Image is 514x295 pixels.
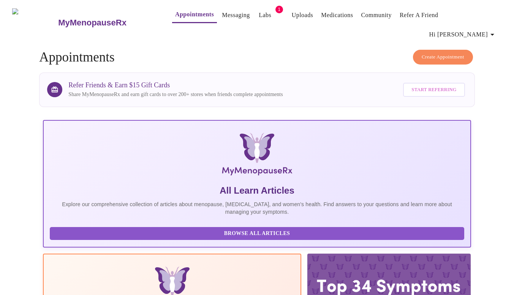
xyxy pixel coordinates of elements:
a: Messaging [222,10,250,21]
a: Start Referring [401,79,467,101]
h4: Appointments [39,50,474,65]
span: Browse All Articles [57,229,456,238]
h3: MyMenopauseRx [58,18,127,28]
img: MyMenopauseRx Logo [114,133,400,178]
a: Appointments [175,9,214,20]
button: Medications [318,8,356,23]
a: Labs [259,10,271,21]
button: Appointments [172,7,217,23]
button: Labs [253,8,277,23]
button: Community [358,8,395,23]
span: Create Appointment [422,53,464,62]
span: Hi [PERSON_NAME] [429,29,497,40]
span: Start Referring [411,85,456,94]
button: Start Referring [403,83,465,97]
button: Refer a Friend [397,8,441,23]
button: Create Appointment [413,50,473,65]
span: 1 [275,6,283,13]
button: Messaging [219,8,253,23]
button: Uploads [289,8,316,23]
a: MyMenopauseRx [57,9,157,36]
p: Share MyMenopauseRx and earn gift cards to over 200+ stores when friends complete appointments [68,91,283,98]
button: Browse All Articles [50,227,464,240]
p: Explore our comprehensive collection of articles about menopause, [MEDICAL_DATA], and women's hea... [50,200,464,216]
h5: All Learn Articles [50,185,464,197]
h3: Refer Friends & Earn $15 Gift Cards [68,81,283,89]
a: Community [361,10,392,21]
a: Browse All Articles [50,230,466,236]
a: Uploads [292,10,313,21]
a: Medications [321,10,353,21]
img: MyMenopauseRx Logo [12,8,57,37]
button: Hi [PERSON_NAME] [426,27,500,42]
a: Refer a Friend [400,10,438,21]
